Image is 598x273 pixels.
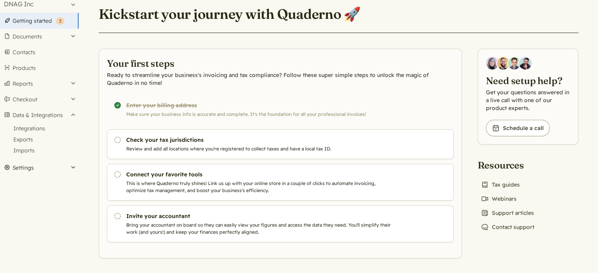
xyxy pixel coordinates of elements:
p: Bring your accountant on board so they can easily view your figures and access the data they need... [126,222,394,236]
img: Javier Rubio, DevRel at Quaderno [519,57,532,70]
a: Contact support [478,222,537,233]
p: Ready to streamline your business's invoicing and tax compliance? Follow these super simple steps... [107,71,454,87]
h3: Connect your favorite tools [126,170,394,178]
h2: Resources [478,159,537,171]
img: Jairo Fumero, Account Executive at Quaderno [497,57,510,70]
a: Tax guides [478,179,523,190]
p: Get your questions answered in a live call with one of our product experts. [486,88,570,112]
a: Invite your accountant Bring your accountant on board so they can easily view your figures and ac... [107,205,454,242]
h2: Need setup help? [486,74,570,87]
img: Ivo Oltmans, Business Developer at Quaderno [508,57,521,70]
h1: Kickstart your journey with Quaderno 🚀 [99,5,361,23]
a: Check your tax jurisdictions Review and add all locations where you're registered to collect taxe... [107,129,454,159]
p: Review and add all locations where you're registered to collect taxes and have a local tax ID. [126,145,394,152]
p: This is where Quaderno truly shines! Link us up with your online store in a couple of clicks to a... [126,180,394,194]
h3: Invite your accountant [126,212,394,220]
a: Support articles [478,207,537,218]
a: Webinars [478,193,520,204]
h2: Your first steps [107,57,454,70]
h3: Check your tax jurisdictions [126,136,394,144]
img: Diana Carrasco, Account Executive at Quaderno [486,57,499,70]
span: 3 [59,18,61,24]
a: Connect your favorite tools This is where Quaderno truly shines! Link us up with your online stor... [107,164,454,201]
a: Schedule a call [486,120,550,136]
